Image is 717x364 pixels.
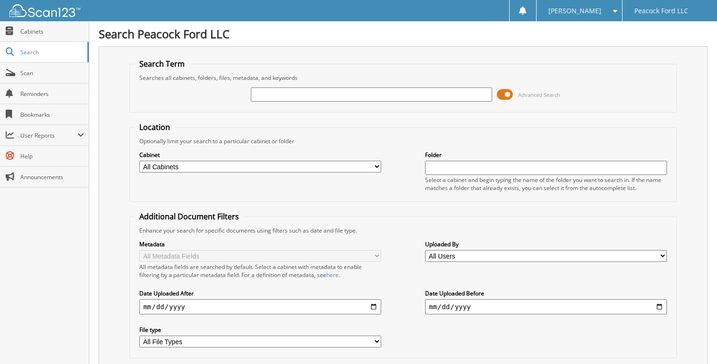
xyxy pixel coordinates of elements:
[139,326,381,334] label: File type
[139,299,381,314] input: start
[139,289,381,297] label: Date Uploaded After
[20,152,84,160] span: Help
[425,176,666,192] div: Select a cabinet and begin typing the name of the folder you want to search in. If the name match...
[20,69,84,77] span: Scan
[20,111,84,119] span: Bookmarks
[135,74,671,82] div: Searches all cabinets, folders, files, metadata, and keywords
[135,226,671,234] div: Enhance your search for specific documents using filters such as date and file type.
[139,151,381,159] label: Cabinet
[425,240,666,248] label: Uploaded By
[135,137,671,145] div: Optionally limit your search to a particular cabinet or folder
[20,173,84,181] span: Announcements
[139,263,381,279] div: All metadata fields are searched by default. Select a cabinet with metadata to enable filtering b...
[135,59,189,69] legend: Search Term
[634,8,688,14] span: Peacock Ford LLC
[99,26,708,42] h1: Search Peacock Ford LLC
[135,122,175,132] legend: Location
[425,299,666,314] input: end
[135,211,244,222] legend: Additional Document Filters
[326,271,339,279] a: here
[425,151,666,159] label: Folder
[20,27,84,35] span: Cabinets
[518,91,560,98] span: Advanced Search
[548,8,601,14] span: [PERSON_NAME]
[139,240,381,248] label: Metadata
[20,131,77,139] span: User Reports
[20,48,83,56] span: Search
[20,90,84,98] span: Reminders
[425,289,666,297] label: Date Uploaded Before
[9,4,80,17] img: scan123-logo-white.svg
